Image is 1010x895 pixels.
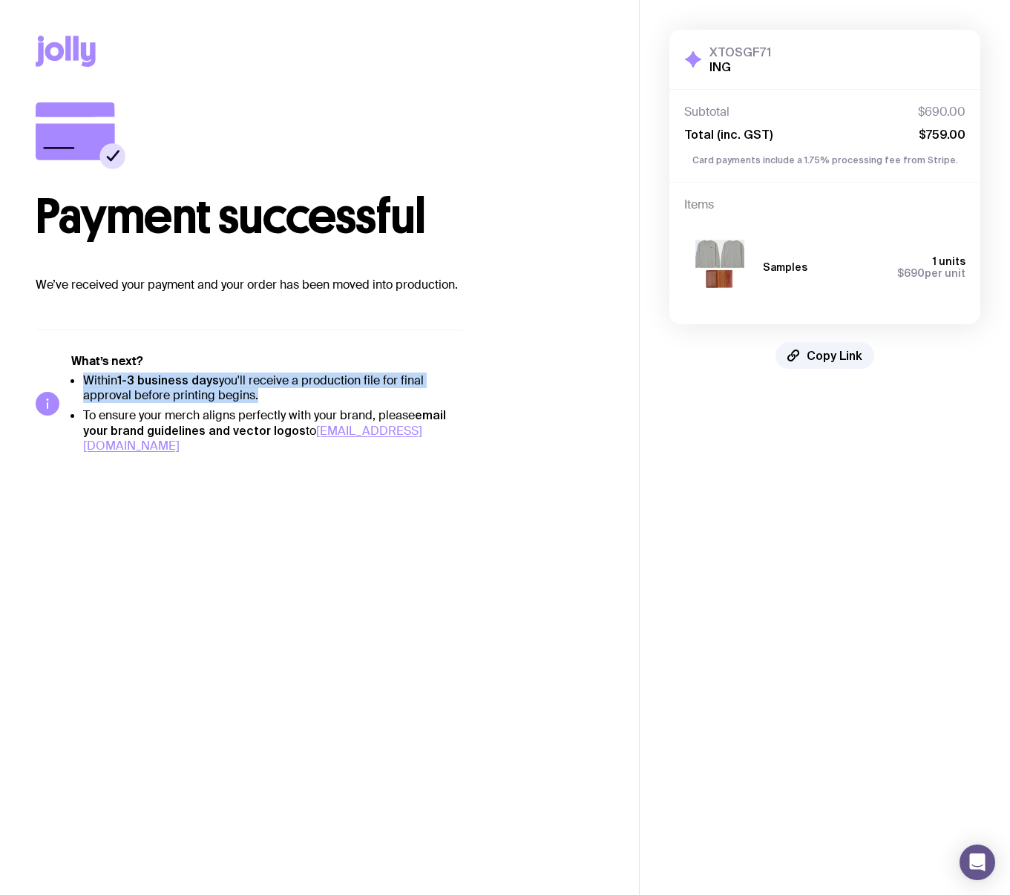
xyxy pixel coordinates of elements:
span: $759.00 [919,127,965,142]
p: Card payments include a 1.75% processing fee from Stripe. [684,154,965,167]
button: Copy Link [775,342,874,369]
h1: Payment successful [36,193,603,240]
li: Within you'll receive a production file for final approval before printing begins. [83,373,463,403]
span: $690 [897,267,925,279]
div: Open Intercom Messenger [960,845,995,880]
a: [EMAIL_ADDRESS][DOMAIN_NAME] [83,423,422,453]
strong: 1-3 business days [117,373,219,387]
span: Total (inc. GST) [684,127,773,142]
span: $690.00 [918,105,965,119]
h3: Samples [763,261,807,273]
span: Copy Link [807,348,862,363]
li: To ensure your merch aligns perfectly with your brand, please to [83,407,463,453]
span: 1 units [933,255,965,267]
p: We’ve received your payment and your order has been moved into production. [36,276,603,294]
h5: What’s next? [71,354,463,369]
h2: ING [709,59,771,74]
h4: Items [684,197,965,212]
span: per unit [897,267,965,279]
strong: email your brand guidelines and vector logos [83,408,446,437]
span: Subtotal [684,105,729,119]
h3: XTOSGF71 [709,45,771,59]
